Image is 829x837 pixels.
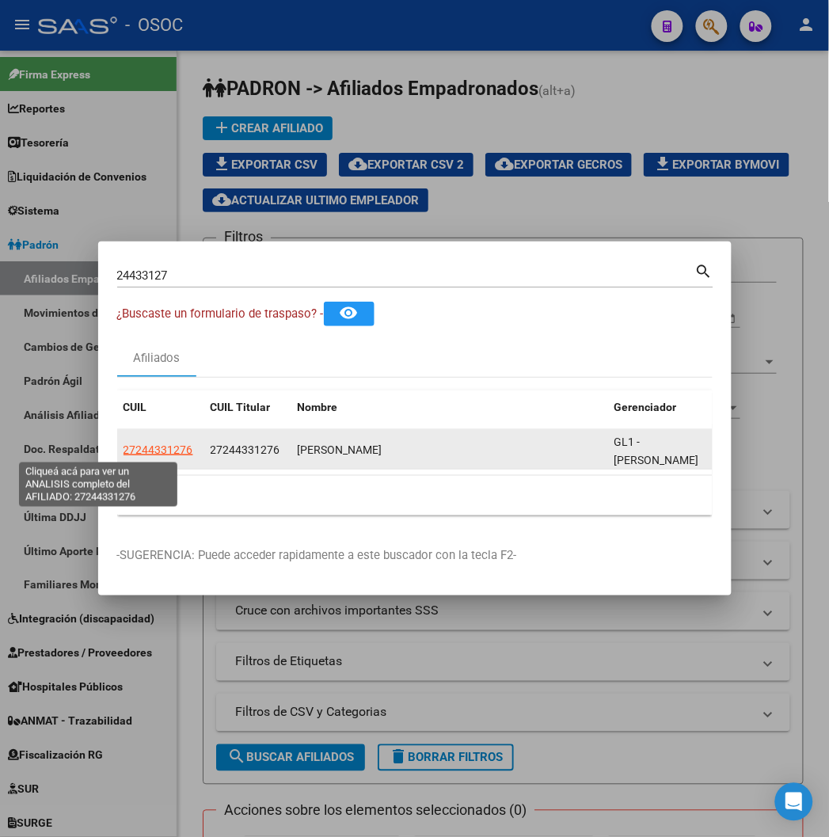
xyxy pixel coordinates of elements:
span: CUIL [124,401,147,413]
div: Afiliados [133,349,180,367]
span: Nombre [298,401,338,413]
datatable-header-cell: CUIL Titular [204,390,291,424]
span: GL1 - [PERSON_NAME] [614,436,699,466]
div: [PERSON_NAME] [298,441,602,459]
p: -SUGERENCIA: Puede acceder rapidamente a este buscador con la tecla F2- [117,547,713,565]
datatable-header-cell: CUIL [117,390,204,424]
span: ¿Buscaste un formulario de traspaso? - [117,306,324,321]
div: Open Intercom Messenger [775,783,813,821]
datatable-header-cell: Nombre [291,390,608,424]
span: 27244331276 [124,443,193,456]
mat-icon: remove_red_eye [340,303,359,322]
div: 1 total [117,476,713,516]
span: 27244331276 [211,443,280,456]
mat-icon: search [695,261,713,280]
datatable-header-cell: Gerenciador [608,390,728,424]
span: Gerenciador [614,401,677,413]
span: CUIL Titular [211,401,271,413]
